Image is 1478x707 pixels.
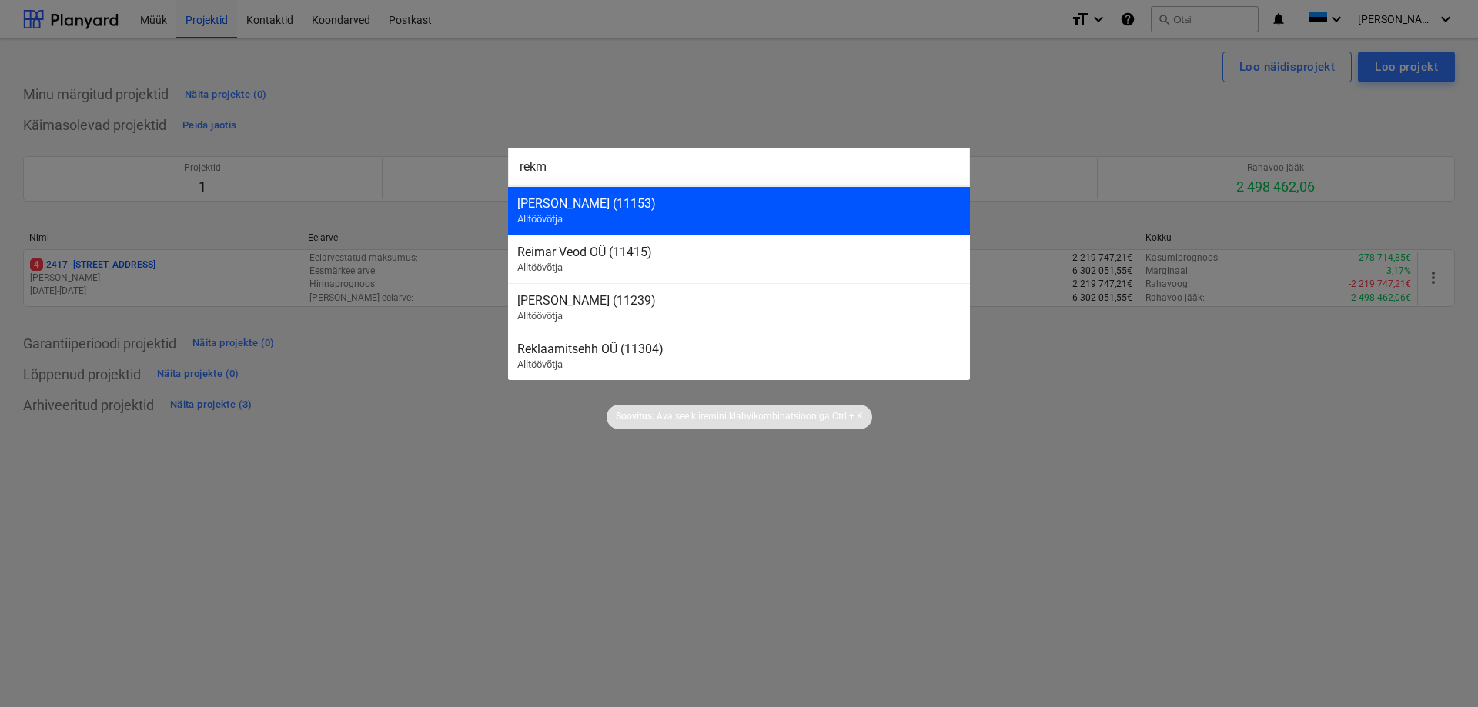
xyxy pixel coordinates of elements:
[517,213,563,225] span: Alltöövõtja
[517,342,961,356] div: Reklaamitsehh OÜ (11304)
[508,235,970,283] div: Reimar Veod OÜ (11415)Alltöövõtja
[657,410,830,423] p: Ava see kiiremini klahvikombinatsiooniga
[517,262,563,273] span: Alltöövõtja
[508,148,970,186] input: Otsi projekte, eelarveridu, lepinguid, akte, alltöövõtjaid...
[616,410,654,423] p: Soovitus:
[517,245,961,259] div: Reimar Veod OÜ (11415)
[508,283,970,332] div: [PERSON_NAME] (11239)Alltöövõtja
[517,293,961,308] div: [PERSON_NAME] (11239)
[508,186,970,235] div: [PERSON_NAME] (11153)Alltöövõtja
[508,332,970,380] div: Reklaamitsehh OÜ (11304)Alltöövõtja
[517,196,961,211] div: [PERSON_NAME] (11153)
[517,359,563,370] span: Alltöövõtja
[1401,633,1478,707] iframe: Chat Widget
[607,405,872,429] div: Soovitus:Ava see kiiremini klahvikombinatsioonigaCtrl + K
[517,310,563,322] span: Alltöövõtja
[832,410,863,423] p: Ctrl + K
